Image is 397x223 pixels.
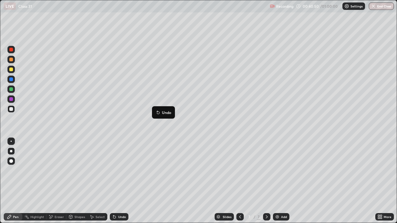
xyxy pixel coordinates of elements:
div: Add [281,215,287,218]
div: Shapes [74,215,85,218]
p: Class 31 [18,4,32,9]
div: Eraser [55,215,64,218]
button: End Class [369,2,394,10]
p: Settings [350,5,363,8]
div: Undo [118,215,126,218]
div: Slides [223,215,231,218]
img: class-settings-icons [344,4,349,9]
div: 7 [246,215,252,219]
p: LIVE [6,4,14,9]
img: end-class-cross [371,4,376,9]
p: Recording [276,4,293,9]
div: Pen [13,215,19,218]
div: More [384,215,391,218]
div: Highlight [30,215,44,218]
button: Undo [154,109,172,116]
div: 7 [257,214,261,220]
div: Select [96,215,105,218]
img: recording.375f2c34.svg [270,4,275,9]
div: / [254,215,256,219]
p: Undo [162,110,171,115]
img: add-slide-button [275,214,280,219]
